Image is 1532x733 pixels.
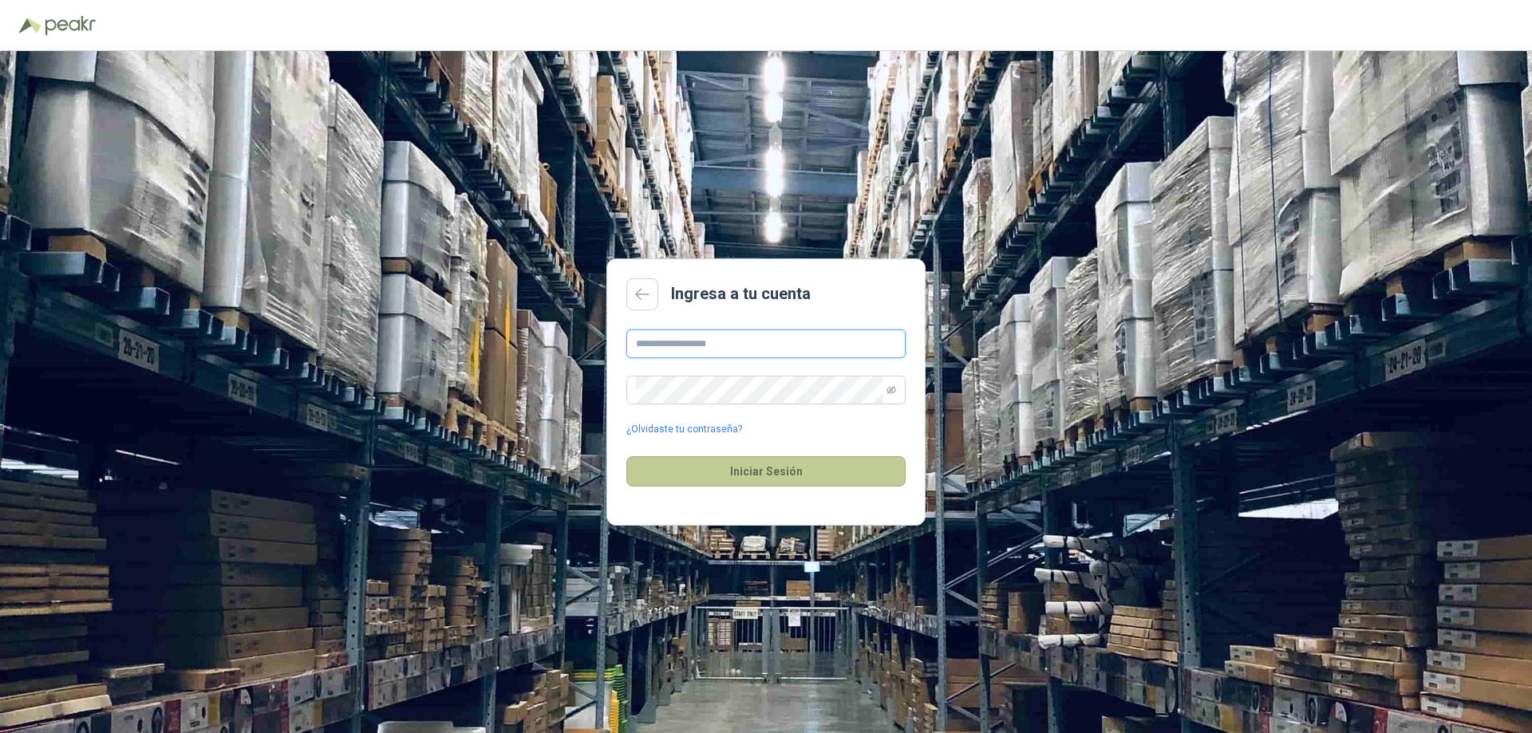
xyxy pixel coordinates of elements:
img: Peakr [45,16,96,35]
button: Iniciar Sesión [626,456,906,487]
h2: Ingresa a tu cuenta [671,282,811,306]
a: ¿Olvidaste tu contraseña? [626,422,742,437]
span: eye-invisible [886,385,896,395]
img: Logo [19,18,41,33]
